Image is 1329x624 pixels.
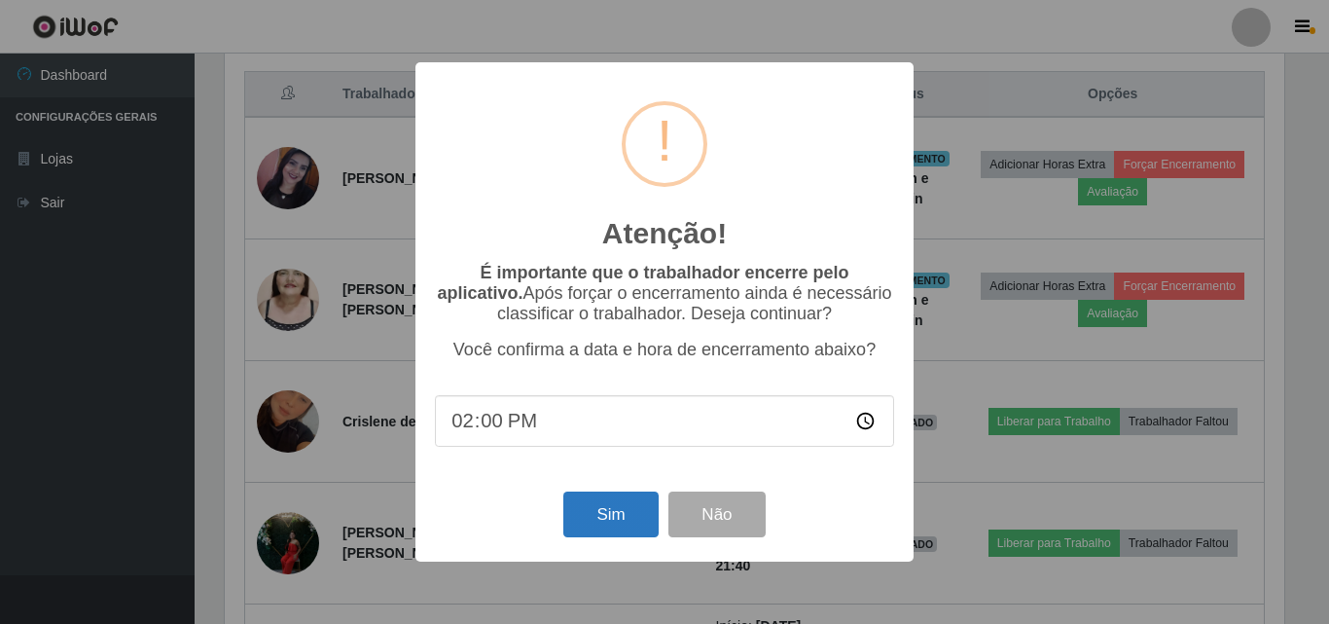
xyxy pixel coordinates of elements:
[435,340,894,360] p: Você confirma a data e hora de encerramento abaixo?
[668,492,765,537] button: Não
[563,492,658,537] button: Sim
[602,216,727,251] h2: Atenção!
[437,263,848,303] b: É importante que o trabalhador encerre pelo aplicativo.
[435,263,894,324] p: Após forçar o encerramento ainda é necessário classificar o trabalhador. Deseja continuar?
